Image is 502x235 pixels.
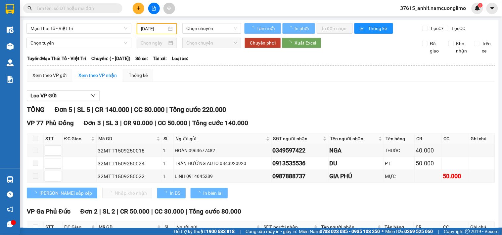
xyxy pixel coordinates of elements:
span: | [438,228,439,235]
span: | [166,106,168,114]
div: Xem theo VP nhận [78,72,117,79]
span: caret-down [489,5,495,11]
span: Mã GD [99,223,156,231]
span: ĐC Giao [64,135,90,142]
div: 50.000 [443,172,468,181]
span: loading [288,26,294,31]
button: caret-down [486,3,498,14]
span: | [155,119,156,127]
span: Làm mới [256,25,276,32]
span: In phơi [295,25,310,32]
button: Nhập kho nhận [102,188,152,198]
span: down [91,93,96,98]
img: solution-icon [7,76,14,83]
td: 32MTT1509250022 [97,170,162,183]
td: 0987888737 [272,170,329,183]
div: 1 [163,173,173,180]
td: 32MTT1509250018 [97,144,162,157]
th: Ghi chú [469,222,495,233]
strong: 0708 023 035 - 0935 103 250 [320,229,380,234]
div: Thống kê [129,72,148,79]
div: 1 [163,147,173,154]
th: Ghi chú [469,133,495,144]
div: 1 [163,160,173,167]
span: SL 2 [103,208,115,215]
span: Người gửi [175,135,264,142]
th: SL [163,222,175,233]
th: Tên hàng [383,222,414,233]
span: | [151,208,153,215]
span: VP Ga Phủ Đức [27,208,70,215]
input: 14/09/2025 [141,25,167,32]
button: aim [163,3,175,14]
th: SL [162,133,174,144]
span: | [74,106,75,114]
span: ⚪️ [382,230,384,233]
img: warehouse-icon [7,59,14,66]
strong: 1900 633 818 [206,229,235,234]
button: Xuất Excel [282,38,321,48]
span: SL 5 [77,106,90,114]
img: warehouse-icon [7,26,14,33]
span: Mạc Thái Tổ - Việt Trì [30,23,127,33]
span: Xuất Excel [295,39,316,47]
th: Tên hàng [384,133,415,144]
div: NGA [330,146,383,155]
span: CC 50.000 [158,119,187,127]
sup: 1 [478,3,483,8]
td: 0913535536 [272,157,329,170]
span: | [92,106,93,114]
span: CR 140.000 [95,106,129,114]
span: Lọc VP Gửi [30,91,57,100]
img: warehouse-icon [7,176,14,183]
span: | [189,119,191,127]
span: copyright [465,229,470,234]
img: logo-vxr [6,4,14,14]
div: 40.000 [416,146,441,155]
span: VP 77 Phù Đổng [27,119,74,127]
span: ĐC Giao [64,223,90,231]
span: | [117,208,118,215]
span: Hỗ trợ kỹ thuật: [174,228,235,235]
button: [PERSON_NAME] sắp xếp [27,188,97,198]
span: 37615_anhlt.namcuonglimo [395,4,472,12]
input: Chọn ngày [141,39,167,47]
span: Chọn chuyến [186,23,237,33]
span: | [131,106,132,114]
div: TRẦN HƯỞNG AUTO 0843920920 [175,160,270,167]
div: 0349597422 [273,146,327,155]
span: Tài xế: [153,55,167,62]
span: loading [250,26,255,31]
div: 32MTT1509250018 [98,147,160,155]
th: STT [44,133,63,144]
th: CC [441,222,469,233]
span: Thống kê [368,25,388,32]
span: Kho nhận [454,40,470,54]
button: bar-chartThống kê [354,23,393,34]
span: Chọn chuyến [186,38,237,48]
button: file-add [148,3,160,14]
span: [PERSON_NAME] sắp xếp [39,189,92,197]
span: Miền Nam [299,228,380,235]
span: Cung cấp máy in - giấy in: [246,228,297,235]
span: Tổng cước 220.000 [169,106,226,114]
td: NGA [329,144,384,157]
div: Xem theo VP gửi [32,72,67,79]
b: Tuyến: Mạc Thái Tổ - Việt Trì [27,56,86,61]
button: In đơn chọn [317,23,353,34]
span: Trên xe [479,40,495,54]
span: Chọn tuyến [30,38,127,48]
div: HOÀN 0963677482 [175,147,270,154]
span: | [120,119,122,127]
span: Tên người nhận [321,223,376,231]
span: Đơn 2 [80,208,98,215]
span: Số xe: [135,55,148,62]
span: CR 90.000 [123,119,153,127]
div: 0987888737 [273,172,327,181]
span: Người gửi [177,223,255,231]
strong: 0369 525 060 [405,229,433,234]
button: In DS [157,188,186,198]
button: Làm mới [245,23,281,34]
div: 32MTT1509250024 [98,159,160,168]
td: 0349597422 [272,144,329,157]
